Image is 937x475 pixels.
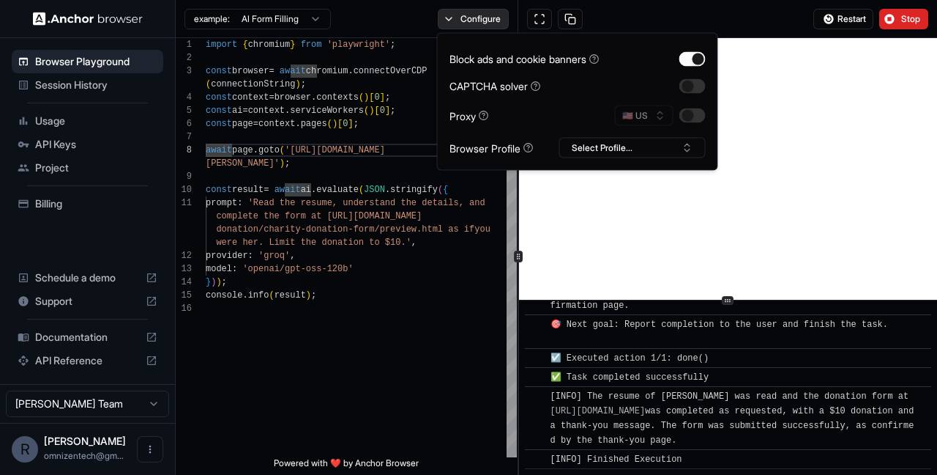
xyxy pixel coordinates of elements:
[176,302,192,315] div: 16
[390,185,438,195] span: stringify
[206,198,237,208] span: prompt
[176,130,192,144] div: 7
[35,294,140,309] span: Support
[12,349,163,372] div: API Reference
[813,9,873,29] button: Restart
[532,370,540,385] span: ​
[12,133,163,156] div: API Keys
[12,73,163,97] div: Session History
[206,290,242,301] span: console
[369,106,374,116] span: )
[354,66,428,76] span: connectOverCDP
[532,351,540,366] span: ​
[280,158,285,169] span: )
[216,277,221,287] span: )
[176,170,192,183] div: 9
[343,119,348,129] span: 0
[35,330,140,345] span: Documentation
[311,290,316,301] span: ;
[206,277,211,287] span: }
[137,436,163,463] button: Open menu
[275,185,301,195] span: await
[550,454,682,465] span: [INFO] Finished Execution
[290,106,364,116] span: serviceWorkers
[380,92,385,103] span: ]
[443,185,448,195] span: {
[290,40,295,50] span: }
[837,13,866,25] span: Restart
[327,40,390,50] span: 'playwright'
[206,185,232,195] span: const
[211,79,295,89] span: connectionString
[306,66,348,76] span: chromium
[532,452,540,467] span: ​
[532,389,540,404] span: ​
[206,106,232,116] span: const
[206,251,248,261] span: provider
[248,290,269,301] span: info
[35,161,157,175] span: Project
[449,140,534,155] div: Browser Profile
[411,237,417,248] span: ,
[369,92,374,103] span: [
[206,79,211,89] span: (
[301,79,306,89] span: ;
[332,119,337,129] span: )
[295,79,300,89] span: )
[550,320,888,345] span: 🎯 Next goal: Report completion to the user and finish the task.
[364,106,369,116] span: (
[295,119,300,129] span: .
[280,66,306,76] span: await
[176,144,192,157] div: 8
[242,264,353,274] span: 'openai/gpt-oss-120b'
[275,92,311,103] span: browser
[35,114,157,128] span: Usage
[216,211,422,221] span: complete the form at [URL][DOMAIN_NAME]
[12,325,163,349] div: Documentation
[211,277,216,287] span: )
[285,145,385,155] span: '[URL][DOMAIN_NAME]
[216,224,474,235] span: donation/charity-donation-form/preview.html as if
[275,290,306,301] span: result
[380,106,385,116] span: 0
[12,266,163,290] div: Schedule a demo
[449,108,489,123] div: Proxy
[206,119,232,129] span: const
[285,158,290,169] span: ;
[532,317,540,332] span: ​
[33,12,143,26] img: Anchor Logo
[269,290,274,301] span: (
[232,66,269,76] span: browser
[232,106,242,116] span: ai
[264,185,269,195] span: =
[311,92,316,103] span: .
[35,270,140,285] span: Schedule a demo
[879,9,928,29] button: Stop
[242,290,247,301] span: .
[232,185,264,195] span: result
[176,276,192,289] div: 14
[311,185,316,195] span: .
[269,92,274,103] span: =
[301,119,327,129] span: pages
[374,106,379,116] span: [
[176,249,192,262] div: 12
[232,92,269,103] span: context
[176,262,192,276] div: 13
[176,38,192,51] div: 1
[438,9,509,29] button: Configure
[253,145,258,155] span: .
[438,185,443,195] span: (
[222,277,227,287] span: ;
[35,196,157,211] span: Billing
[35,78,157,92] span: Session History
[12,109,163,133] div: Usage
[449,51,600,67] div: Block ads and cookie banners
[44,435,126,447] span: Ranjit Sahota
[176,196,192,210] div: 11
[248,198,485,208] span: 'Read the resume, understand the details, and
[550,372,709,383] span: ✅ Task completed successfully
[12,50,163,73] div: Browser Playground
[232,264,237,274] span: :
[12,290,163,313] div: Support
